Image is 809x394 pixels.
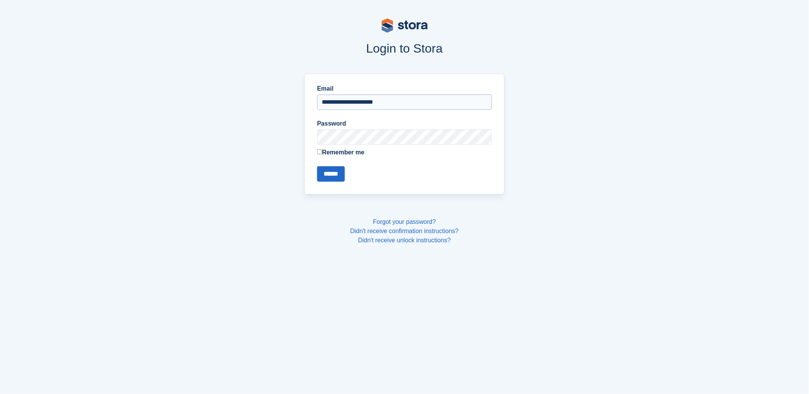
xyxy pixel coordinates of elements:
label: Remember me [317,148,492,157]
h1: Login to Stora [158,41,651,55]
label: Email [317,84,492,93]
img: stora-logo-53a41332b3708ae10de48c4981b4e9114cc0af31d8433b30ea865607fb682f29.svg [382,18,428,33]
label: Password [317,119,492,128]
input: Remember me [317,149,322,154]
a: Didn't receive unlock instructions? [358,237,451,243]
a: Didn't receive confirmation instructions? [350,228,458,234]
a: Forgot your password? [373,219,436,225]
